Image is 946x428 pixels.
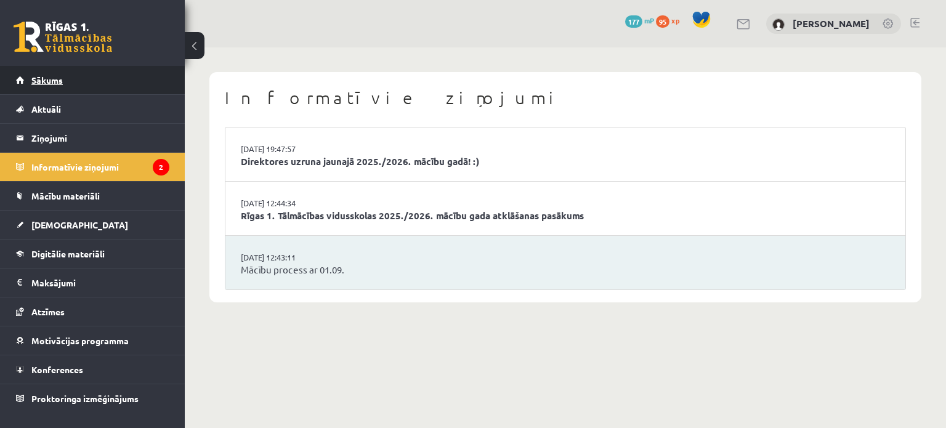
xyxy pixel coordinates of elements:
[14,22,112,52] a: Rīgas 1. Tālmācības vidusskola
[153,159,169,176] i: 2
[31,248,105,259] span: Digitālie materiāli
[16,326,169,355] a: Motivācijas programma
[644,15,654,25] span: mP
[625,15,654,25] a: 177 mP
[16,95,169,123] a: Aktuāli
[16,182,169,210] a: Mācību materiāli
[241,263,890,277] a: Mācību process ar 01.09.
[31,75,63,86] span: Sākums
[31,364,83,375] span: Konferences
[16,211,169,239] a: [DEMOGRAPHIC_DATA]
[656,15,685,25] a: 95 xp
[793,17,870,30] a: [PERSON_NAME]
[625,15,642,28] span: 177
[241,155,890,169] a: Direktores uzruna jaunajā 2025./2026. mācību gadā! :)
[772,18,785,31] img: Marta Broka
[31,393,139,404] span: Proktoringa izmēģinājums
[16,269,169,297] a: Maksājumi
[241,143,333,155] a: [DATE] 19:47:57
[31,335,129,346] span: Motivācijas programma
[16,384,169,413] a: Proktoringa izmēģinājums
[16,297,169,326] a: Atzīmes
[31,190,100,201] span: Mācību materiāli
[656,15,669,28] span: 95
[31,219,128,230] span: [DEMOGRAPHIC_DATA]
[31,124,169,152] legend: Ziņojumi
[241,197,333,209] a: [DATE] 12:44:34
[16,240,169,268] a: Digitālie materiāli
[16,124,169,152] a: Ziņojumi
[671,15,679,25] span: xp
[225,87,906,108] h1: Informatīvie ziņojumi
[16,355,169,384] a: Konferences
[241,251,333,264] a: [DATE] 12:43:11
[31,306,65,317] span: Atzīmes
[31,153,169,181] legend: Informatīvie ziņojumi
[31,103,61,115] span: Aktuāli
[16,66,169,94] a: Sākums
[31,269,169,297] legend: Maksājumi
[241,209,890,223] a: Rīgas 1. Tālmācības vidusskolas 2025./2026. mācību gada atklāšanas pasākums
[16,153,169,181] a: Informatīvie ziņojumi2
